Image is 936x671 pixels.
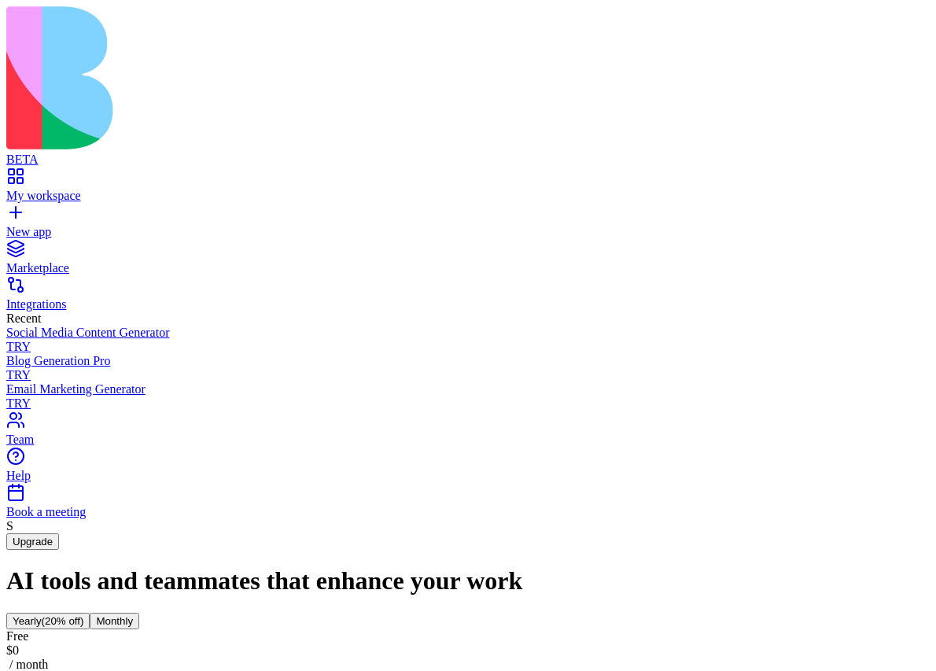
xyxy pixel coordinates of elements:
[6,382,930,396] div: Email Marketing Generator
[6,368,930,382] div: TRY
[6,175,930,203] a: My workspace
[6,418,930,447] a: Team
[6,247,930,275] a: Marketplace
[6,326,930,354] a: Social Media Content GeneratorTRY
[6,519,13,533] span: S
[6,629,930,643] div: Free
[6,643,930,658] div: $ 0
[6,211,930,239] a: New app
[6,189,930,203] div: My workspace
[6,613,90,629] button: Yearly
[42,615,84,627] span: (20% off)
[6,153,930,167] div: BETA
[6,326,930,340] div: Social Media Content Generator
[6,396,930,411] div: TRY
[6,225,930,239] div: New app
[6,138,930,167] a: BETA
[6,469,930,483] div: Help
[6,382,930,411] a: Email Marketing GeneratorTRY
[6,354,930,368] div: Blog Generation Pro
[6,455,930,483] a: Help
[90,613,139,629] button: Monthly
[6,433,930,447] div: Team
[6,533,59,550] button: Upgrade
[6,491,930,519] a: Book a meeting
[6,505,930,519] div: Book a meeting
[6,566,930,595] h1: AI tools and teammates that enhance your work
[6,340,930,354] div: TRY
[6,261,930,275] div: Marketplace
[6,534,59,547] a: Upgrade
[6,354,930,382] a: Blog Generation ProTRY
[6,283,930,312] a: Integrations
[6,312,41,325] span: Recent
[6,297,930,312] div: Integrations
[6,6,639,149] img: logo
